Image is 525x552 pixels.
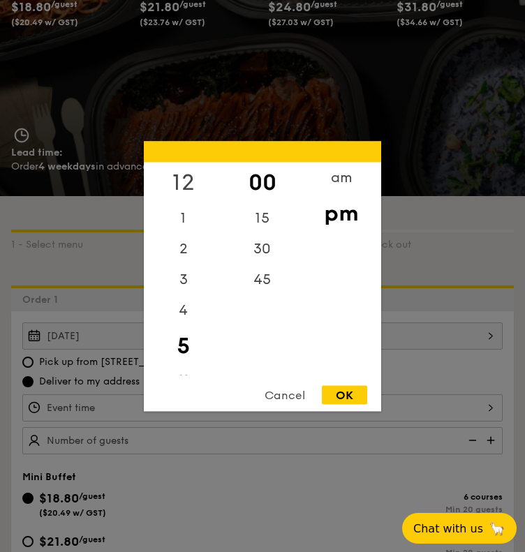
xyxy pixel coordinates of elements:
div: OK [322,385,367,404]
div: 45 [223,264,302,294]
span: 🦙 [489,521,505,537]
div: 00 [223,162,302,202]
div: am [302,162,380,193]
div: 12 [144,162,223,202]
div: Cancel [251,385,319,404]
div: 5 [144,325,223,366]
div: 2 [144,233,223,264]
span: Chat with us [413,522,483,535]
div: 3 [144,264,223,294]
div: 1 [144,202,223,233]
div: 6 [144,366,223,396]
div: 4 [144,294,223,325]
div: pm [302,193,380,233]
button: Chat with us🦙 [402,513,517,544]
div: 15 [223,202,302,233]
div: 30 [223,233,302,264]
